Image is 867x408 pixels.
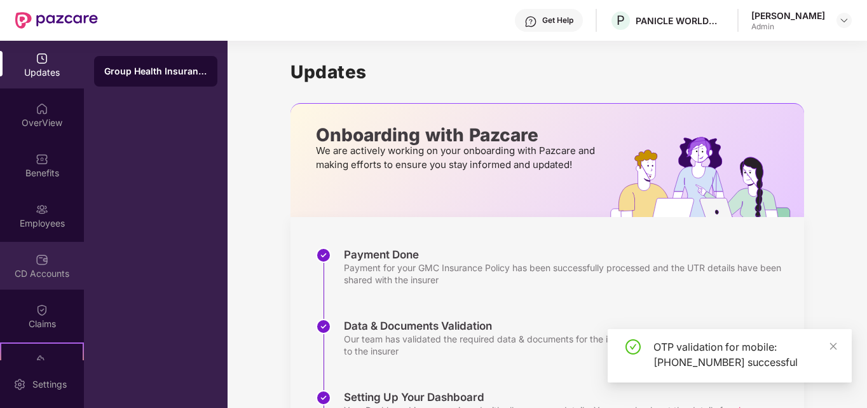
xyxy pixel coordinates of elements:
img: svg+xml;base64,PHN2ZyBpZD0iQmVuZWZpdHMiIHhtbG5zPSJodHRwOi8vd3d3LnczLm9yZy8yMDAwL3N2ZyIgd2lkdGg9Ij... [36,153,48,165]
div: Group Health Insurance [104,65,207,78]
div: Data & Documents Validation [344,319,791,333]
div: Payment Done [344,248,791,262]
div: Payment for your GMC Insurance Policy has been successfully processed and the UTR details have be... [344,262,791,286]
img: svg+xml;base64,PHN2ZyBpZD0iSGVscC0zMngzMiIgeG1sbnM9Imh0dHA6Ly93d3cudzMub3JnLzIwMDAvc3ZnIiB3aWR0aD... [524,15,537,28]
img: svg+xml;base64,PHN2ZyB4bWxucz0iaHR0cDovL3d3dy53My5vcmcvMjAwMC9zdmciIHdpZHRoPSIyMSIgaGVpZ2h0PSIyMC... [36,354,48,367]
div: Admin [751,22,825,32]
p: We are actively working on your onboarding with Pazcare and making efforts to ensure you stay inf... [316,144,599,172]
img: svg+xml;base64,PHN2ZyBpZD0iU3RlcC1Eb25lLTMyeDMyIiB4bWxucz0iaHR0cDovL3d3dy53My5vcmcvMjAwMC9zdmciIH... [316,390,331,405]
img: svg+xml;base64,PHN2ZyBpZD0iU3RlcC1Eb25lLTMyeDMyIiB4bWxucz0iaHR0cDovL3d3dy53My5vcmcvMjAwMC9zdmciIH... [316,248,331,263]
span: check-circle [625,339,641,355]
img: New Pazcare Logo [15,12,98,29]
img: svg+xml;base64,PHN2ZyBpZD0iVXBkYXRlZCIgeG1sbnM9Imh0dHA6Ly93d3cudzMub3JnLzIwMDAvc3ZnIiB3aWR0aD0iMj... [36,52,48,65]
span: close [829,342,838,351]
img: svg+xml;base64,PHN2ZyBpZD0iQ0RfQWNjb3VudHMiIGRhdGEtbmFtZT0iQ0QgQWNjb3VudHMiIHhtbG5zPSJodHRwOi8vd3... [36,253,48,266]
img: svg+xml;base64,PHN2ZyBpZD0iSG9tZSIgeG1sbnM9Imh0dHA6Ly93d3cudzMub3JnLzIwMDAvc3ZnIiB3aWR0aD0iMjAiIG... [36,102,48,115]
div: PANICLE WORLDWIDE PRIVATE LIMITED [636,15,725,27]
img: svg+xml;base64,PHN2ZyBpZD0iQ2xhaW0iIHhtbG5zPSJodHRwOi8vd3d3LnczLm9yZy8yMDAwL3N2ZyIgd2lkdGg9IjIwIi... [36,304,48,316]
img: svg+xml;base64,PHN2ZyBpZD0iRW1wbG95ZWVzIiB4bWxucz0iaHR0cDovL3d3dy53My5vcmcvMjAwMC9zdmciIHdpZHRoPS... [36,203,48,216]
img: hrOnboarding [610,137,804,217]
h1: Updates [290,61,804,83]
p: Onboarding with Pazcare [316,129,599,141]
span: P [617,13,625,28]
img: svg+xml;base64,PHN2ZyBpZD0iRHJvcGRvd24tMzJ4MzIiIHhtbG5zPSJodHRwOi8vd3d3LnczLm9yZy8yMDAwL3N2ZyIgd2... [839,15,849,25]
div: Settings [29,378,71,391]
div: [PERSON_NAME] [751,10,825,22]
div: Setting Up Your Dashboard [344,390,757,404]
div: Our team has validated the required data & documents for the insurance policy copy and submitted ... [344,333,791,357]
div: OTP validation for mobile: [PHONE_NUMBER] successful [653,339,836,370]
img: svg+xml;base64,PHN2ZyBpZD0iU3RlcC1Eb25lLTMyeDMyIiB4bWxucz0iaHR0cDovL3d3dy53My5vcmcvMjAwMC9zdmciIH... [316,319,331,334]
img: svg+xml;base64,PHN2ZyBpZD0iU2V0dGluZy0yMHgyMCIgeG1sbnM9Imh0dHA6Ly93d3cudzMub3JnLzIwMDAvc3ZnIiB3aW... [13,378,26,391]
div: Get Help [542,15,573,25]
